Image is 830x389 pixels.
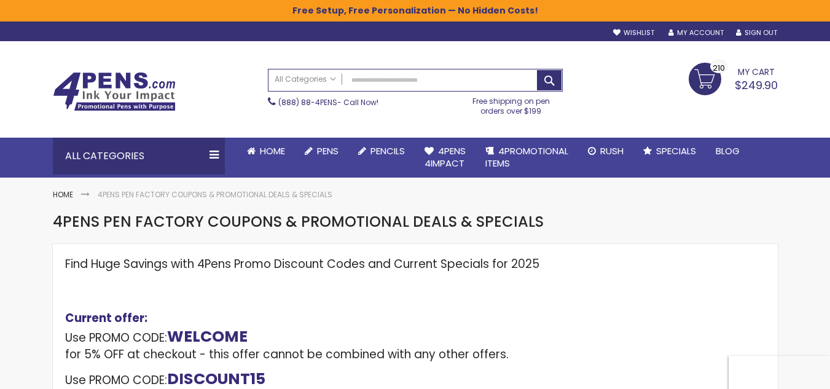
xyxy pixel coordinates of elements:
a: 4PROMOTIONALITEMS [476,138,578,178]
span: Specials [656,144,696,157]
a: Home [237,138,295,165]
span: Blog [716,144,740,157]
a: (888) 88-4PENS [278,97,337,108]
a: My Account [668,28,724,37]
strong: WELCOME [167,325,248,347]
span: 4Pens 4impact [425,144,466,170]
a: Sign Out [736,28,777,37]
a: Rush [578,138,633,165]
a: Specials [633,138,706,165]
span: 4Pens Pen Factory Coupons & Promotional Deals & Specials [53,211,544,232]
a: Home [53,189,73,200]
strong: 4Pens Pen Factory Coupons & Promotional Deals & Specials [98,189,332,200]
span: Pencils [370,144,405,157]
span: Home [260,144,285,157]
a: $249.90 210 [689,63,778,93]
span: 210 [713,62,725,74]
strong: Current offer: [65,310,147,326]
a: Blog [706,138,750,165]
span: Rush [600,144,624,157]
div: Free shipping on pen orders over $199 [460,92,563,116]
a: Pencils [348,138,415,165]
span: - Call Now! [278,97,378,108]
a: Wishlist [613,28,654,37]
span: Use PROMO CODE: for 5% OFF at checkout - this offer cannot be combined with any other offers. [65,310,509,363]
span: Pens [317,144,339,157]
div: All Categories [53,138,225,175]
span: Find Huge Savings with 4Pens Promo Discount Codes and Current Specials for 2025 [65,256,539,272]
img: 4Pens Custom Pens and Promotional Products [53,72,176,111]
a: 4Pens4impact [415,138,476,178]
a: Pens [295,138,348,165]
a: All Categories [268,69,342,90]
span: 4PROMOTIONAL ITEMS [485,144,568,170]
span: $249.90 [735,77,778,93]
span: All Categories [275,74,336,84]
iframe: Google Customer Reviews [729,356,830,389]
